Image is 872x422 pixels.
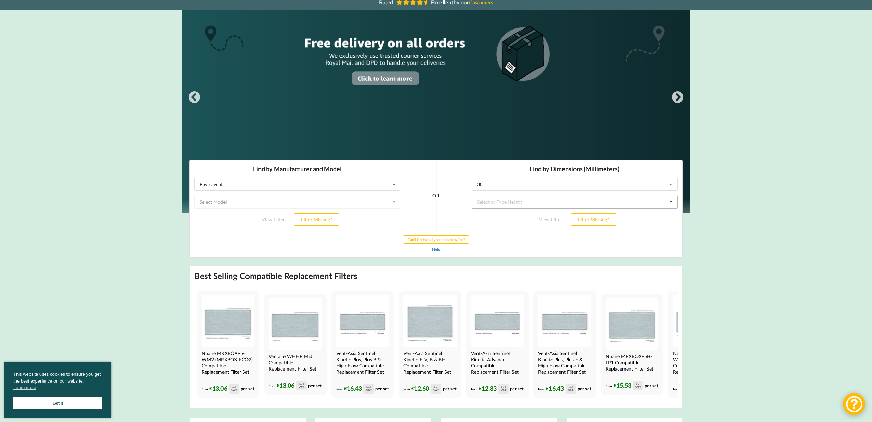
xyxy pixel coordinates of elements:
h3: Find by Manufacturer and Model [5,5,211,13]
span: from [471,387,477,391]
span: from [606,384,612,388]
a: Vectaire WHHR Midi Compatible MVHR Filter Replacement Set from MVHR.shop Vectaire WHHR Midi Compa... [264,294,326,395]
h4: Nuaire MRXBOX95-WH1 (MRXBOX-ECO3) Compatible Replacement Filter Set [673,350,724,375]
img: Nuaire MRXBOX95-WM2 Compatible MVHR Filter Replacement Set from MVHR.shop [202,295,254,347]
div: VAT [366,389,372,392]
span: per set [375,386,389,391]
button: Filter Missing? [381,54,427,66]
span: per set [443,386,457,391]
b: Can't find what you're looking for? [218,78,276,82]
div: VAT [501,389,506,392]
button: Next [671,91,685,105]
span: from [538,387,545,391]
div: 16.43 [546,384,576,394]
span: per set [241,386,254,391]
div: cookieconsent [4,362,111,418]
div: 12.60 [411,384,441,394]
div: incl [569,386,573,389]
div: Select or Type Height [288,40,333,45]
div: incl [501,386,506,389]
div: VAT [568,389,573,392]
h4: Vent-Axia Sentinel Kinetic Plus, Plus B & High Flow Compatible Replacement Filter Set [336,350,388,375]
img: Vectaire WHHR Midi Compatible MVHR Filter Replacement Set from MVHR.shop [269,298,322,350]
a: Nuaire MRXBOX95B-LP1 Compatible MVHR Filter Replacement Set from MVHR.shop Nuaire MRXBOX95B-LP1 C... [601,294,663,395]
span: £ [546,385,549,392]
img: Nuaire MRXBOX95-WH1 Compatible MVHR Filter Replacement Set from MVHR.shop [673,295,726,347]
img: Vent-Axia Sentinel Kinetic Plus E & High Flow Compatible MVHR Filter Replacement Set from MVHR.shop [538,295,591,347]
div: OR [243,36,250,71]
div: Envirovent [10,22,34,27]
button: Filter Missing? [105,54,150,66]
span: £ [411,385,414,392]
a: Help [243,87,251,92]
a: Vent-Axia Sentinel Kinetic Advance Compatible MVHR Filter Replacement Set from MVHR.shop Vent-Axi... [466,291,529,398]
div: incl [366,386,371,389]
h4: Vent-Axia Sentinel Kinetic Advance Compatible Replacement Filter Set [471,350,522,375]
img: Vent-Axia Sentinel Kinetic Advance Compatible MVHR Filter Replacement Set from MVHR.shop [471,295,524,347]
a: Vent-Axia Sentinel Kinetic E, V, B & BH Compatible MVHR Filter Replacement Set from MVHR.shop Ven... [399,291,461,398]
span: from [403,387,410,391]
span: per set [645,383,658,388]
div: 13.06 [209,384,239,394]
div: 13.06 [277,381,306,390]
span: £ [209,385,212,392]
span: This website uses cookies to ensure you get the best experience on our website. [13,371,102,393]
h2: Best Selling Compatible Replacement Filters [194,271,358,281]
a: Vent-Axia Sentinel Kinetic Plus E & High Flow Compatible MVHR Filter Replacement Set from MVHR.sh... [533,291,596,398]
span: from [202,387,208,391]
div: incl [299,383,304,386]
div: 12.83 [479,384,509,394]
span: per set [578,386,591,391]
div: VAT [231,389,237,392]
span: £ [277,382,279,389]
a: Got it cookie [13,397,102,409]
h4: Vent-Axia Sentinel Kinetic Plus, Plus E & High Flow Compatible Replacement Filter Set [538,350,590,375]
h4: Vectaire WHHR Midi Compatible Replacement Filter Set [269,353,320,372]
span: from [336,387,343,391]
span: from [269,384,275,388]
img: Vent-Axia Sentinel Kinetic Plus, Plus B & High Flow Compatible MVHR Filter Replacement Set from M... [336,295,389,347]
span: from [673,387,679,391]
h4: Nuaire MRXBOX95B-LP1 Compatible Replacement Filter Set [606,353,657,372]
div: incl [434,386,438,389]
img: Nuaire MRXBOX95B-LP1 Compatible MVHR Filter Replacement Set from MVHR.shop [606,298,658,350]
img: Vent-Axia Sentinel Kinetic E, V, B & BH Compatible MVHR Filter Replacement Set from MVHR.shop [403,295,456,347]
span: £ [344,385,347,392]
h4: Vent-Axia Sentinel Kinetic E, V, B & BH Compatible Replacement Filter Set [403,350,455,375]
span: £ [479,385,482,392]
span: £ [614,382,616,389]
button: Previous [187,91,201,105]
div: 15.53 [614,381,643,390]
div: incl [636,383,640,386]
h3: Find by Dimensions (Millimeters) [282,5,488,13]
button: Can't find what you're looking for? [214,75,280,84]
h4: Nuaire MRXBOX95-WM2 (MRXBOX-ECO2) Compatible Replacement Filter Set [202,350,253,375]
div: 16.43 [344,384,374,394]
a: cookies - Learn more [13,384,36,391]
span: per set [308,383,322,388]
a: Nuaire MRXBOX95-WH1 Compatible MVHR Filter Replacement Set from MVHR.shop Nuaire MRXBOX95-WH1 (MR... [668,291,730,398]
span: per set [510,386,524,391]
a: Vent-Axia Sentinel Kinetic Plus, Plus B & High Flow Compatible MVHR Filter Replacement Set from M... [331,291,394,398]
div: VAT [433,389,439,392]
a: Nuaire MRXBOX95-WM2 Compatible MVHR Filter Replacement Set from MVHR.shop Nuaire MRXBOX95-WM2 (MR... [197,291,259,398]
div: VAT [299,386,304,389]
div: 38 [288,22,293,27]
div: incl [232,386,236,389]
div: VAT [635,386,641,389]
